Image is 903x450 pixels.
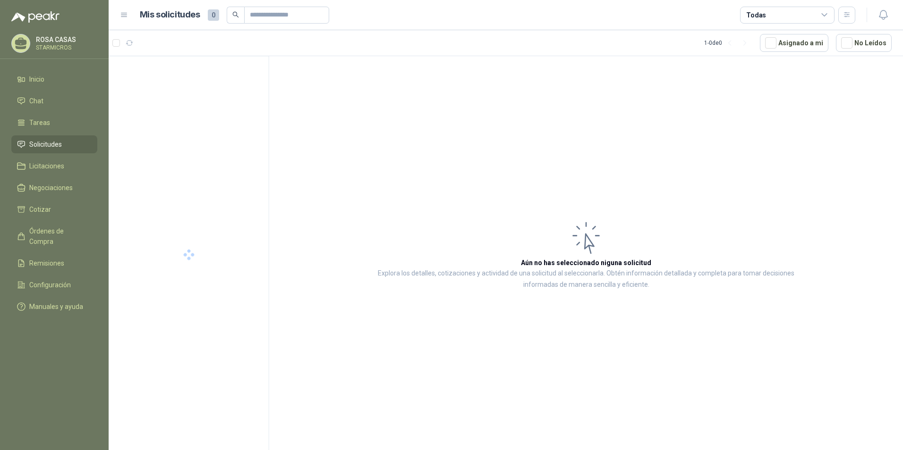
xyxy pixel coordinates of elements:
a: Cotizar [11,200,97,218]
span: Solicitudes [29,139,62,150]
div: 1 - 0 de 0 [704,35,752,50]
a: Manuales y ayuda [11,298,97,316]
a: Chat [11,92,97,110]
p: STARMICROS [36,45,95,50]
span: Remisiones [29,258,64,268]
a: Tareas [11,114,97,132]
a: Solicitudes [11,135,97,153]
span: Órdenes de Compra [29,226,88,247]
h3: Aún no has seleccionado niguna solicitud [521,258,651,268]
span: 0 [208,9,219,21]
a: Negociaciones [11,179,97,197]
a: Órdenes de Compra [11,222,97,250]
a: Inicio [11,70,97,88]
h1: Mis solicitudes [140,8,200,22]
span: Configuración [29,280,71,290]
span: search [232,11,239,18]
a: Licitaciones [11,157,97,175]
span: Cotizar [29,204,51,215]
span: Inicio [29,74,44,84]
span: Chat [29,96,43,106]
span: Tareas [29,117,50,128]
img: Logo peakr [11,11,60,23]
span: Negociaciones [29,183,73,193]
span: Licitaciones [29,161,64,171]
p: Explora los detalles, cotizaciones y actividad de una solicitud al seleccionarla. Obtén informaci... [364,268,809,291]
a: Configuración [11,276,97,294]
a: Remisiones [11,254,97,272]
div: Todas [746,10,766,20]
button: Asignado a mi [760,34,828,52]
button: No Leídos [836,34,892,52]
p: ROSA CASAS [36,36,95,43]
span: Manuales y ayuda [29,301,83,312]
